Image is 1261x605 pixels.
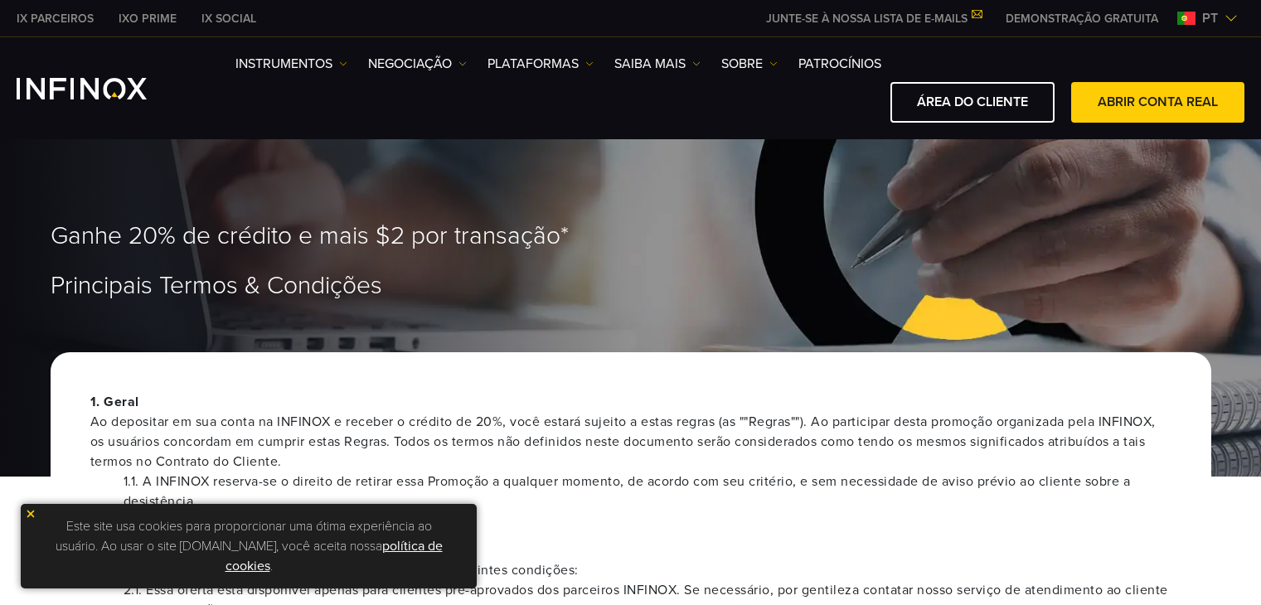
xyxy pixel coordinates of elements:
a: Patrocínios [798,54,881,74]
a: INFINOX Logo [17,78,186,99]
a: Saiba mais [614,54,701,74]
a: INFINOX [4,10,106,27]
p: 1. Geral [90,392,1171,472]
span: Ao depositar em sua conta na INFINOX e receber o crédito de 20%, você estará sujeito a estas regr... [90,412,1171,472]
a: ÁREA DO CLIENTE [890,82,1055,123]
span: pt [1196,8,1225,28]
li: 1.1. A INFINOX reserva-se o direito de retirar essa Promoção a qualquer momento, de acordo com se... [124,472,1171,511]
p: 2. Elegibilidade [90,540,1171,580]
p: Este site usa cookies para proporcionar uma ótima experiência ao usuário. Ao usar o site [DOMAIN_... [29,512,468,580]
a: NEGOCIAÇÃO [368,54,467,74]
a: Instrumentos [235,54,347,74]
a: PLATAFORMAS [487,54,594,74]
a: ABRIR CONTA REAL [1071,82,1244,123]
a: SOBRE [721,54,778,74]
a: INFINOX [106,10,189,27]
img: yellow close icon [25,508,36,520]
a: INFINOX [189,10,269,27]
a: JUNTE-SE À NOSSA LISTA DE E-MAILS [754,12,993,26]
a: INFINOX MENU [993,10,1171,27]
span: Ganhe 20% de crédito e mais $2 por transação* [51,221,569,252]
span: Para ser elegível a essa promoção, é necessário seguir as seguintes condições: [90,560,1171,580]
h1: Principais Termos & Condições [51,273,1211,299]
